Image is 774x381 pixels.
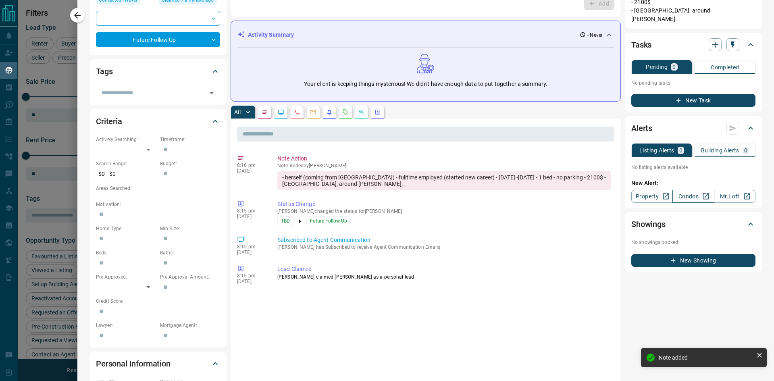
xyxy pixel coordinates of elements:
[160,249,220,256] p: Baths:
[277,154,611,163] p: Note Action
[277,171,611,190] div: - herself (coming from [GEOGRAPHIC_DATA]) - fulltime employed (started new career) - [DATE] -[DAT...
[631,239,755,246] p: No showings booked
[744,148,747,153] p: 0
[304,80,547,88] p: Your client is keeping things mysterious! We didn't have enough data to put together a summary.
[358,109,365,115] svg: Opportunities
[631,38,651,51] h2: Tasks
[639,148,674,153] p: Listing Alerts
[277,163,611,169] p: Note Added by [PERSON_NAME]
[277,236,611,244] p: Subscribed to Agent Communication
[248,31,294,39] p: Activity Summary
[631,164,755,171] p: No listing alerts available
[631,214,755,234] div: Showings
[234,109,241,115] p: All
[96,357,171,370] h2: Personal Information
[160,225,220,232] p: Min Size:
[237,214,265,219] p: [DATE]
[96,322,156,329] p: Lawyer:
[342,109,349,115] svg: Requests
[237,208,265,214] p: 8:15 pm
[631,35,755,54] div: Tasks
[631,122,652,135] h2: Alerts
[96,201,220,208] p: Motivation:
[96,298,220,305] p: Credit Score:
[631,190,673,203] a: Property
[96,354,220,373] div: Personal Information
[237,27,614,42] div: Activity Summary- Never
[96,225,156,232] p: Home Type:
[631,218,666,231] h2: Showings
[277,208,611,214] p: [PERSON_NAME] changed the status for [PERSON_NAME]
[711,65,739,70] p: Completed
[701,148,739,153] p: Building Alerts
[375,109,381,115] svg: Agent Actions
[96,115,122,128] h2: Criteria
[96,249,156,256] p: Beds:
[96,136,156,143] p: Actively Searching:
[326,109,333,115] svg: Listing Alerts
[237,168,265,174] p: [DATE]
[631,77,755,89] p: No pending tasks
[281,217,290,225] span: TBD
[96,65,112,78] h2: Tags
[277,244,611,250] p: [PERSON_NAME] has Subscribed to receive Agent Communication Emails
[160,136,220,143] p: Timeframe:
[160,160,220,167] p: Budget:
[237,244,265,250] p: 8:15 pm
[237,162,265,168] p: 8:16 pm
[278,109,284,115] svg: Lead Browsing Activity
[646,64,668,70] p: Pending
[96,32,220,47] div: Future Follow Up
[160,273,220,281] p: Pre-Approval Amount:
[96,160,156,167] p: Search Range:
[672,64,676,70] p: 0
[237,279,265,284] p: [DATE]
[160,322,220,329] p: Mortgage Agent:
[96,167,156,181] p: $0 - $0
[631,94,755,107] button: New Task
[277,265,611,273] p: Lead Claimed
[96,112,220,131] div: Criteria
[277,200,611,208] p: Status Change
[310,109,316,115] svg: Emails
[237,250,265,255] p: [DATE]
[587,31,603,39] p: - Never
[96,273,156,281] p: Pre-Approved:
[294,109,300,115] svg: Calls
[714,190,755,203] a: Mr.Loft
[262,109,268,115] svg: Notes
[277,273,611,281] p: [PERSON_NAME] claimed [PERSON_NAME] as a personal lead
[672,190,714,203] a: Condos
[679,148,682,153] p: 0
[631,119,755,138] div: Alerts
[659,354,753,361] div: Note added
[237,273,265,279] p: 8:15 pm
[96,185,220,192] p: Areas Searched:
[631,179,755,187] p: New Alert:
[310,217,347,225] span: Future Follow Up
[96,62,220,81] div: Tags
[206,87,217,99] button: Open
[631,254,755,267] button: New Showing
